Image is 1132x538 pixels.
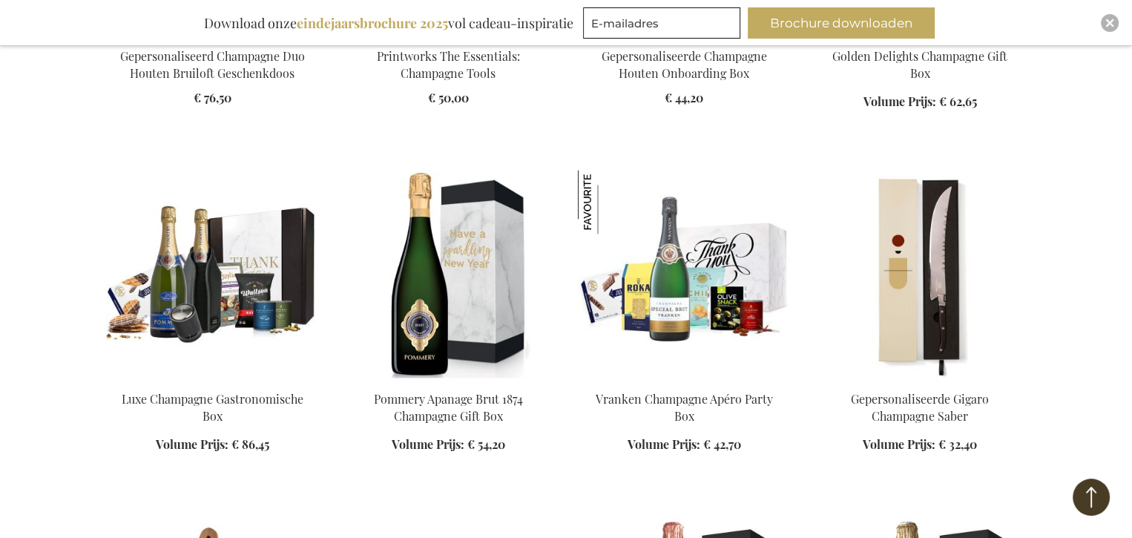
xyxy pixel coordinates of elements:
[938,436,977,452] span: € 32,40
[939,94,977,109] span: € 62,65
[602,48,767,81] a: Gepersonaliseerde Champagne Houten Onboarding Box
[197,7,580,39] div: Download onze vol cadeau-inspiratie
[578,170,642,234] img: Vranken Champagne Apéro Party Box
[106,170,318,378] img: Luxury Champagne Gourmet Box
[467,436,505,452] span: € 54,20
[863,436,935,452] span: Volume Prijs:
[578,170,790,378] img: Vranken Champagne Apéro Party Box
[392,436,464,452] span: Volume Prijs:
[392,436,505,453] a: Volume Prijs: € 54,20
[428,90,469,105] span: € 50,00
[122,391,303,424] a: Luxe Champagne Gastronomische Box
[583,7,745,43] form: marketing offers and promotions
[194,90,231,105] span: € 76,50
[1101,14,1119,32] div: Close
[583,7,740,39] input: E-mailadres
[120,48,305,81] a: Gepersonaliseerd Champagne Duo Houten Bruiloft Geschenkdoos
[106,372,318,386] a: Luxury Champagne Gourmet Box
[863,94,936,109] span: Volume Prijs:
[377,48,520,81] a: Printworks The Essentials: Champagne Tools
[814,372,1026,386] a: Personalised Gigaro Champagne Saber
[156,436,228,452] span: Volume Prijs:
[342,372,554,386] a: Pommery Apanage Brut 1874 Champagne Gift Box
[665,90,703,105] span: € 44,20
[1105,19,1114,27] img: Close
[748,7,935,39] button: Brochure downloaden
[374,391,523,424] a: Pommery Apanage Brut 1874 Champagne Gift Box
[814,170,1026,378] img: Personalised Gigaro Champagne Saber
[863,94,977,111] a: Volume Prijs: € 62,65
[832,48,1007,81] a: Golden Delights Champagne Gift Box
[231,436,269,452] span: € 86,45
[156,436,269,453] a: Volume Prijs: € 86,45
[342,170,554,378] img: Pommery Apanage Brut 1874 Champagne Gift Box
[863,436,977,453] a: Volume Prijs: € 32,40
[851,391,989,424] a: Gepersonaliseerde Gigaro Champagne Saber
[297,14,448,32] b: eindejaarsbrochure 2025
